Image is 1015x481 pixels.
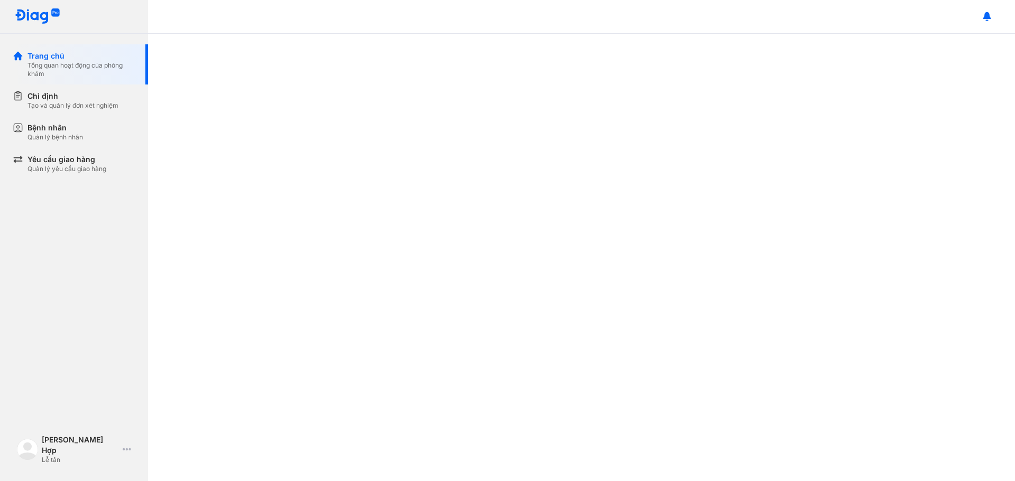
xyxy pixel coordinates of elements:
div: Quản lý yêu cầu giao hàng [27,165,106,173]
div: Tổng quan hoạt động của phòng khám [27,61,135,78]
div: Tạo và quản lý đơn xét nghiệm [27,101,118,110]
div: Lễ tân [42,456,118,464]
div: [PERSON_NAME] Hợp [42,435,118,456]
img: logo [17,439,38,460]
img: logo [15,8,60,25]
div: Chỉ định [27,91,118,101]
div: Bệnh nhân [27,122,83,133]
div: Quản lý bệnh nhân [27,133,83,142]
div: Yêu cầu giao hàng [27,154,106,165]
div: Trang chủ [27,51,135,61]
